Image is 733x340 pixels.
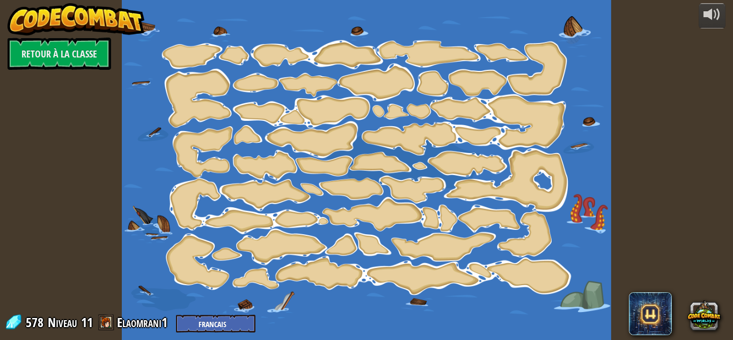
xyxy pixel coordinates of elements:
span: 11 [81,314,93,331]
span: CodeCombat AI HackStack [629,292,672,335]
a: Elaomrani1 [117,314,171,331]
a: Retour à la Classe [8,38,111,70]
button: Ajuster le volume [699,3,725,28]
button: CodeCombat Worlds on Roblox [687,298,721,331]
span: Niveau [48,314,77,331]
span: 578 [26,314,47,331]
img: CodeCombat - Learn how to code by playing a game [8,3,145,35]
